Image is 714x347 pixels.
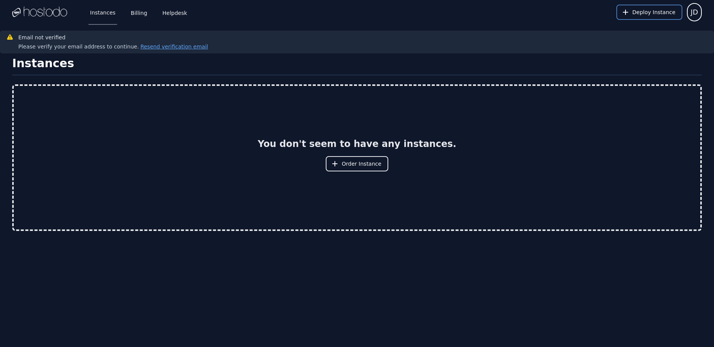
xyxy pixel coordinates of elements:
span: Order Instance [342,160,381,168]
button: Deploy Instance [616,5,682,20]
span: Deploy Instance [632,8,675,16]
button: Order Instance [326,156,388,171]
div: Please verify your email address to continue. [18,43,208,50]
h1: Instances [12,56,702,75]
img: Logo [12,6,67,18]
h2: You don't seem to have any instances. [258,138,457,150]
button: Resend verification email [139,43,208,50]
h3: Email not verified [18,34,208,41]
button: User menu [687,3,702,21]
span: JD [691,7,698,18]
